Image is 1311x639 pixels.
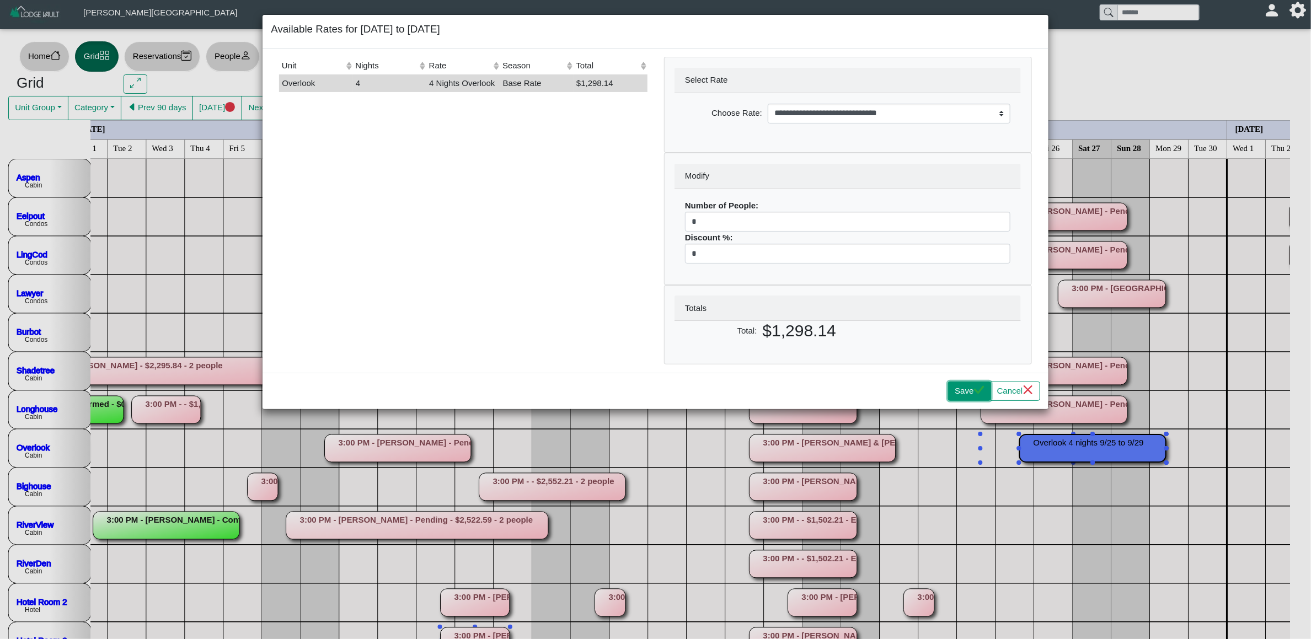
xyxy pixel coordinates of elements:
td: Base Rate [500,74,574,93]
td: 4 Nights Overlook [426,74,500,93]
td: $1,298.14 [574,74,647,93]
svg: x [1023,385,1034,395]
button: Savecheck [948,382,991,401]
b: Number of People: [685,201,758,210]
td: 4 [353,74,426,93]
div: Totals [675,296,1021,321]
div: Total [576,60,640,72]
h5: Available Rates for [DATE] to [DATE] [271,23,440,36]
div: Modify [675,164,1021,189]
div: Nights [355,60,419,72]
div: Select Rate [675,68,1021,93]
h2: $1,298.14 [763,321,1021,341]
button: Cancelx [991,382,1040,401]
svg: check [974,385,984,395]
div: Season [502,60,566,72]
label: Total: [672,321,759,345]
div: Unit [282,60,345,72]
td: Overlook [279,74,352,93]
label: Choose Rate: [682,104,765,123]
div: Rate [429,60,493,72]
b: Discount %: [685,233,733,242]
